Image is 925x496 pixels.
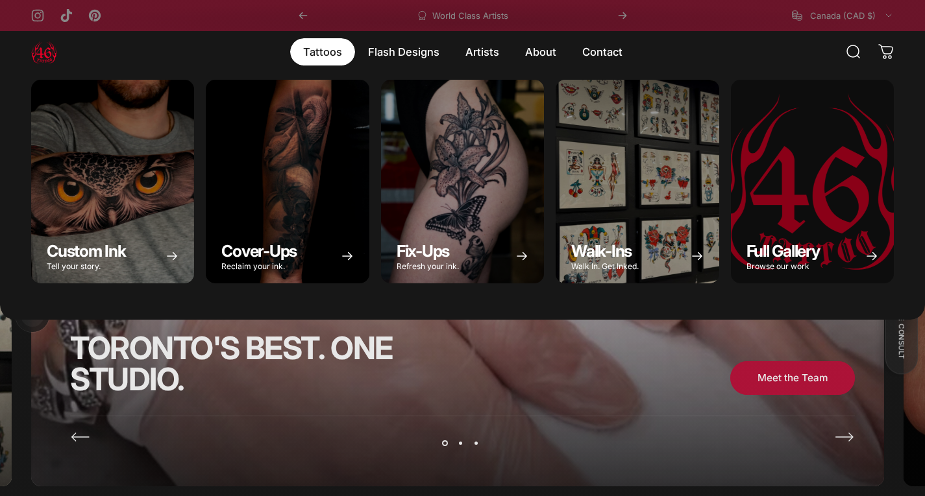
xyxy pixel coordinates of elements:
p: Walk In. Get Inked. [571,263,639,270]
a: Walk-Ins [556,80,719,283]
span: Cover-Ups [221,241,297,261]
p: Browse our work [746,263,820,270]
span: Custom Ink [47,241,126,261]
a: Contact [569,38,635,65]
nav: Primary [290,38,635,65]
a: Full Gallery [731,80,894,283]
span: Fix-Ups [397,241,449,261]
a: Fix-Ups [381,80,544,283]
summary: Flash Designs [355,38,452,65]
p: Tell your story. [47,263,126,270]
summary: About [512,38,569,65]
span: Walk-Ins [571,241,632,261]
summary: Tattoos [290,38,355,65]
a: Custom Ink [31,80,194,283]
a: 0 items [872,38,900,66]
a: Cover-Ups [206,80,369,283]
summary: Artists [452,38,512,65]
p: Reclaim your ink. [221,263,297,270]
span: Full Gallery [746,241,820,261]
p: Refresh your ink. [397,263,459,270]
